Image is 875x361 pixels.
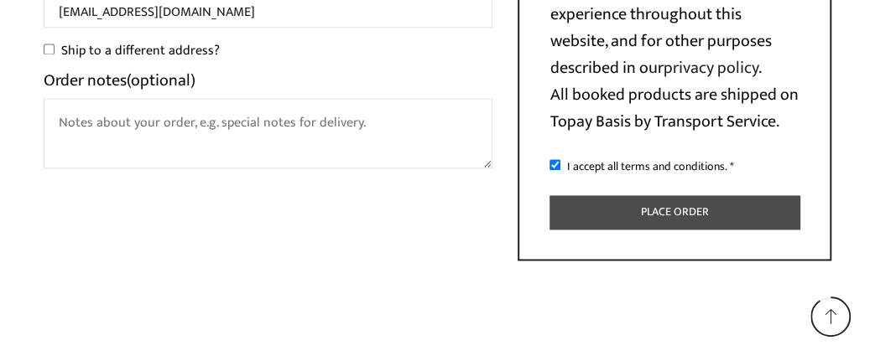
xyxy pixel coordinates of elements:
label: Order notes [44,67,195,94]
input: Ship to a different address? [44,44,55,54]
span: I accept all terms and conditions. [566,157,727,176]
abbr: required [729,157,733,176]
a: privacy policy [663,54,758,82]
input: I accept all terms and conditions. * [549,159,560,170]
span: Ship to a different address? [61,39,220,61]
span: (optional) [127,66,195,95]
button: Place order [549,195,799,229]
